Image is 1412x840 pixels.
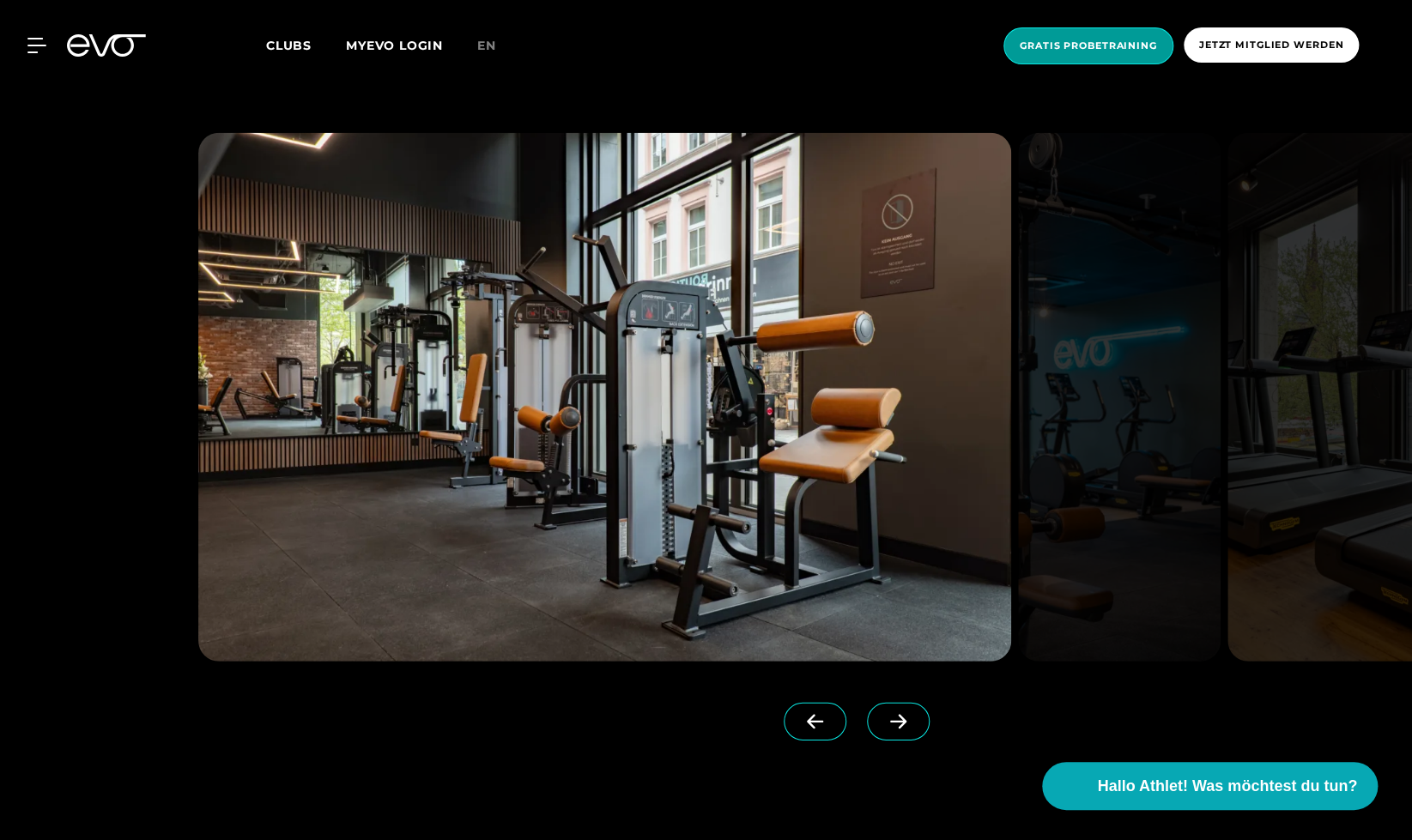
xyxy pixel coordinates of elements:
[477,36,517,56] a: en
[1097,775,1357,798] span: Hallo Athlet! Was möchtest du tun?
[266,38,312,53] span: Clubs
[1020,39,1157,53] span: Gratis Probetraining
[1179,27,1364,64] a: Jetzt Mitglied werden
[1199,38,1343,52] span: Jetzt Mitglied werden
[998,27,1179,64] a: Gratis Probetraining
[1018,133,1221,662] img: evofitness
[266,37,346,53] a: Clubs
[198,133,1011,662] img: evofitness
[346,38,443,53] a: MYEVO LOGIN
[477,38,496,53] span: en
[1042,762,1378,810] button: Hallo Athlet! Was möchtest du tun?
